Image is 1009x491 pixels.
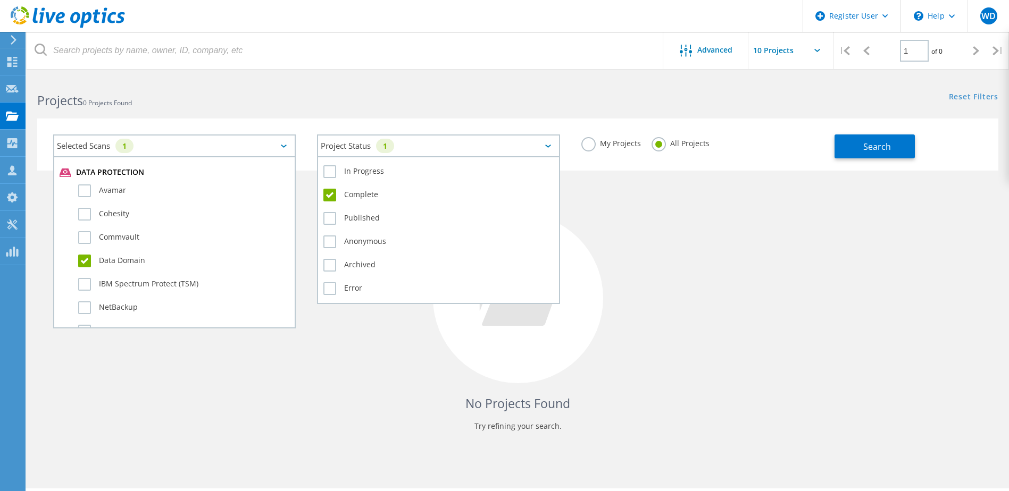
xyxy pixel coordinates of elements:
a: Live Optics Dashboard [11,22,125,30]
div: 1 [115,139,134,153]
b: Projects [37,92,83,109]
div: | [987,32,1009,70]
span: WD [981,12,996,20]
label: NetBackup [78,301,289,314]
div: Project Status [317,134,560,157]
label: All Projects [652,137,710,147]
span: Search [863,141,891,153]
input: Search projects by name, owner, ID, company, etc [27,32,664,69]
label: In Progress [323,165,553,178]
label: Data Domain [78,255,289,267]
label: Anonymous [323,235,553,248]
div: | [833,32,855,70]
span: of 0 [931,47,943,56]
label: Complete [323,189,553,201]
label: IBM Spectrum Protect (TSM) [78,278,289,291]
label: Error [323,282,553,295]
label: Archived [323,259,553,272]
span: Advanced [697,46,732,54]
div: Data Protection [60,167,289,178]
div: Selected Scans [53,134,296,157]
label: NetBackup (API) [78,325,289,337]
label: Cohesity [78,208,289,221]
svg: \n [914,11,923,21]
label: Published [323,212,553,225]
p: Try refining your search. [48,418,988,435]
a: Reset Filters [949,93,998,102]
button: Search [835,134,915,158]
div: 1 [376,139,394,153]
span: 0 Projects Found [83,98,132,107]
label: Avamar [78,184,289,197]
label: My Projects [581,137,641,147]
label: Commvault [78,231,289,244]
h4: No Projects Found [48,395,988,412]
